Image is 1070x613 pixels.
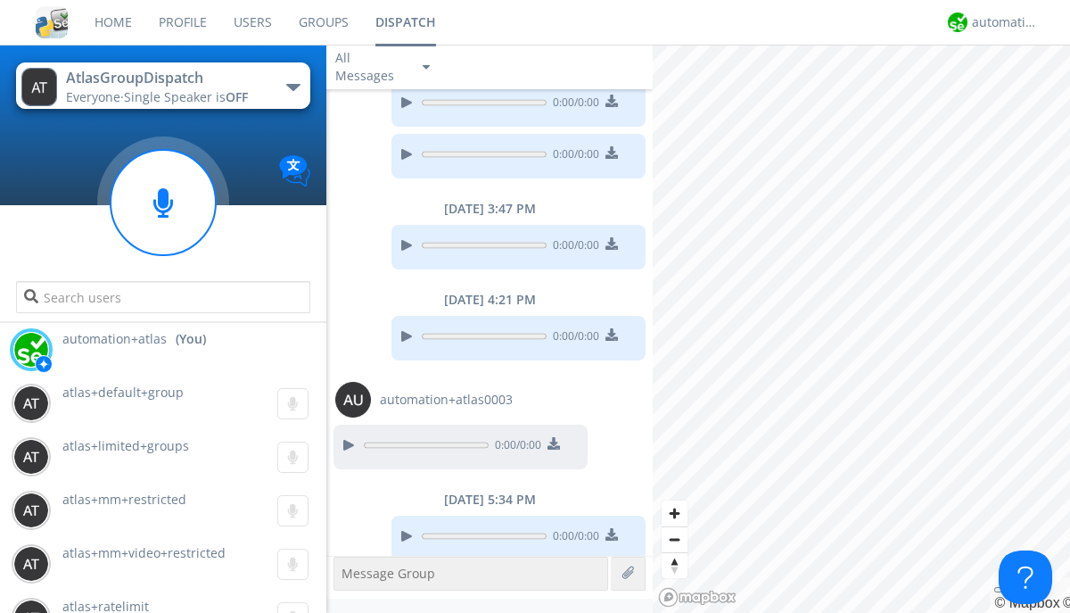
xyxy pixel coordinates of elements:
button: Zoom in [662,501,687,526]
input: Search users [16,281,309,313]
span: automation+atlas0003 [380,391,513,409]
img: 373638.png [13,385,49,421]
a: Mapbox logo [658,587,737,608]
a: Mapbox [994,595,1059,610]
span: automation+atlas [62,330,167,348]
div: [DATE] 4:21 PM [326,291,653,309]
img: download media button [605,528,618,541]
span: atlas+default+group [62,384,184,401]
div: automation+atlas [972,13,1039,31]
span: atlas+limited+groups [62,437,189,454]
span: Zoom out [662,527,687,552]
span: atlas+mm+video+restricted [62,544,226,561]
span: atlas+mm+restricted [62,491,186,508]
div: (You) [176,330,206,348]
button: AtlasGroupDispatchEveryone·Single Speaker isOFF [16,62,309,109]
img: 373638.png [13,439,49,475]
span: OFF [226,88,248,105]
span: Single Speaker is [124,88,248,105]
div: [DATE] 5:34 PM [326,491,653,509]
img: download media button [605,146,618,159]
iframe: Toggle Customer Support [999,551,1052,604]
img: Translation enabled [279,155,310,186]
span: Reset bearing to north [662,553,687,578]
span: 0:00 / 0:00 [489,437,541,457]
img: download media button [605,95,618,107]
div: Everyone · [66,88,267,106]
img: download media button [605,237,618,250]
button: Toggle attribution [994,587,1008,592]
div: [DATE] 3:47 PM [326,200,653,218]
div: AtlasGroupDispatch [66,68,267,88]
span: 0:00 / 0:00 [547,146,599,166]
img: download media button [547,437,560,450]
img: d2d01cd9b4174d08988066c6d424eccd [948,12,967,32]
img: 373638.png [13,493,49,528]
img: caret-down-sm.svg [423,65,430,70]
span: 0:00 / 0:00 [547,328,599,348]
button: Reset bearing to north [662,552,687,578]
button: Zoom out [662,526,687,552]
img: 373638.png [21,68,57,106]
div: All Messages [335,49,407,85]
span: 0:00 / 0:00 [547,237,599,257]
span: 0:00 / 0:00 [547,528,599,548]
img: cddb5a64eb264b2086981ab96f4c1ba7 [36,6,68,38]
img: d2d01cd9b4174d08988066c6d424eccd [13,332,49,368]
span: 0:00 / 0:00 [547,95,599,114]
img: download media button [605,328,618,341]
img: 373638.png [13,546,49,582]
img: 373638.png [335,382,371,418]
